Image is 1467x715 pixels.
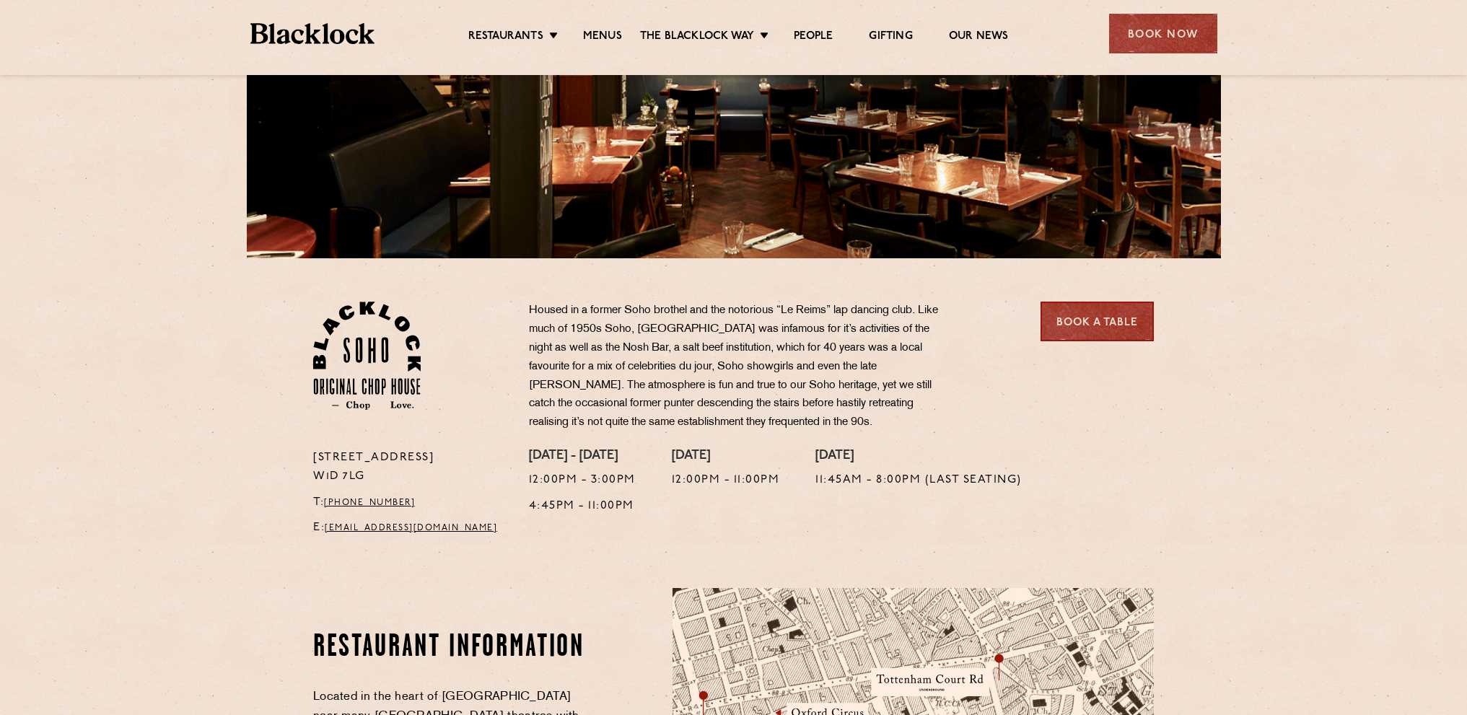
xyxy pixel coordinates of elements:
img: Soho-stamp-default.svg [313,302,421,410]
p: T: [313,494,507,512]
a: People [794,30,833,45]
p: Housed in a former Soho brothel and the notorious “Le Reims” lap dancing club. Like much of 1950s... [529,302,955,432]
p: E: [313,519,507,538]
p: [STREET_ADDRESS] W1D 7LG [313,449,507,486]
div: Book Now [1109,14,1217,53]
a: The Blacklock Way [640,30,754,45]
img: BL_Textured_Logo-footer-cropped.svg [250,23,375,44]
p: 12:00pm - 3:00pm [529,471,636,490]
p: 11:45am - 8:00pm (Last seating) [815,471,1022,490]
a: Restaurants [468,30,543,45]
a: Book a Table [1041,302,1154,341]
h4: [DATE] [815,449,1022,465]
p: 12:00pm - 11:00pm [672,471,780,490]
h2: Restaurant information [313,630,590,666]
h4: [DATE] [672,449,780,465]
a: Menus [583,30,622,45]
a: Gifting [869,30,912,45]
p: 4:45pm - 11:00pm [529,497,636,516]
a: [EMAIL_ADDRESS][DOMAIN_NAME] [325,524,497,532]
h4: [DATE] - [DATE] [529,449,636,465]
a: [PHONE_NUMBER] [324,499,415,507]
a: Our News [949,30,1009,45]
